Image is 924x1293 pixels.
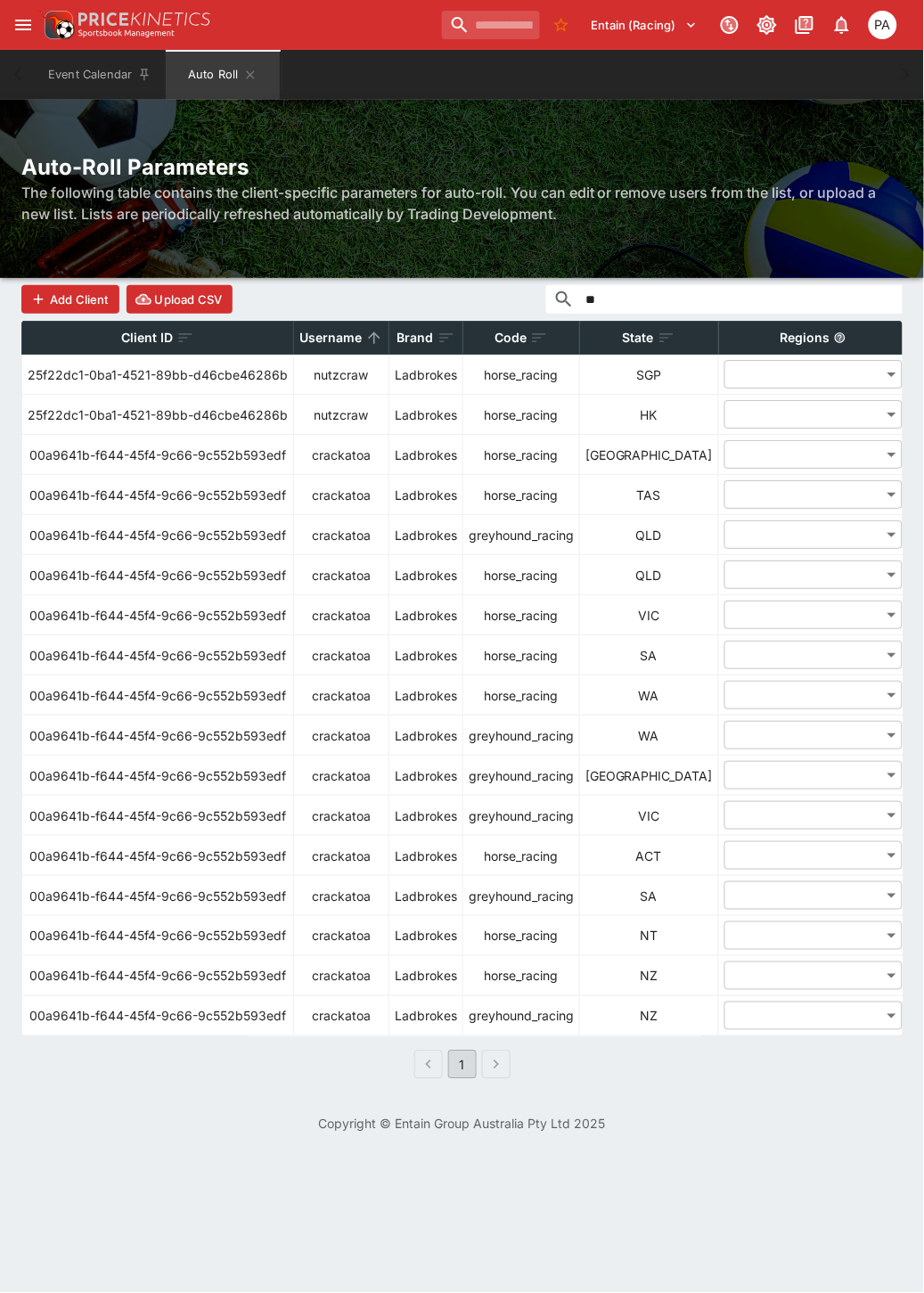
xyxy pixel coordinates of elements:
td: greyhound_racing [463,996,580,1036]
td: crackatoa [294,515,389,555]
img: PriceKinetics [78,12,210,26]
p: State [623,327,654,348]
td: horse_racing [463,956,580,996]
button: page 1 [448,1051,477,1079]
p: Brand [397,327,434,348]
button: Connected to PK [714,9,746,41]
td: 00a9641b-f644-45f4-9c66-9c552b593edf [22,796,294,836]
td: horse_racing [463,555,580,595]
td: Ladbrokes [389,675,463,716]
td: horse_racing [463,435,580,475]
td: 00a9641b-f644-45f4-9c66-9c552b593edf [22,475,294,515]
td: 00a9641b-f644-45f4-9c66-9c552b593edf [22,876,294,916]
td: crackatoa [294,716,389,756]
td: SGP [580,355,719,395]
td: nutzcraw [294,355,389,395]
td: horse_racing [463,395,580,435]
td: greyhound_racing [463,796,580,836]
td: 00a9641b-f644-45f4-9c66-9c552b593edf [22,756,294,796]
td: crackatoa [294,435,389,475]
td: WA [580,675,719,716]
td: Ladbrokes [389,395,463,435]
td: greyhound_racing [463,876,580,916]
h6: The following table contains the client-specific parameters for auto-roll. You can edit or remove... [21,182,903,225]
td: [GEOGRAPHIC_DATA] [580,756,719,796]
td: Ladbrokes [389,956,463,996]
td: horse_racing [463,916,580,956]
nav: pagination navigation [412,1051,513,1079]
td: 00a9641b-f644-45f4-9c66-9c552b593edf [22,435,294,475]
td: 00a9641b-f644-45f4-9c66-9c552b593edf [22,956,294,996]
p: Code [495,327,527,348]
td: crackatoa [294,836,389,876]
td: crackatoa [294,876,389,916]
td: SA [580,876,719,916]
td: 00a9641b-f644-45f4-9c66-9c552b593edf [22,555,294,595]
td: 25f22dc1-0ba1-4521-89bb-d46cbe46286b [22,395,294,435]
td: crackatoa [294,996,389,1036]
td: greyhound_racing [463,756,580,796]
td: NT [580,916,719,956]
td: crackatoa [294,595,389,635]
td: Ladbrokes [389,756,463,796]
td: Ladbrokes [389,716,463,756]
div: Peter Addley [869,11,897,39]
td: crackatoa [294,756,389,796]
td: Ladbrokes [389,876,463,916]
td: horse_racing [463,836,580,876]
button: Upload CSV [127,285,233,314]
img: Sportsbook Management [78,29,175,37]
button: Select Tenant [581,11,708,39]
button: Notifications [826,9,858,41]
td: 25f22dc1-0ba1-4521-89bb-d46cbe46286b [22,355,294,395]
td: VIC [580,796,719,836]
td: Ladbrokes [389,635,463,675]
td: crackatoa [294,675,389,716]
svg: Regions which the autoroll setting will apply to. More than one can be selected to apply to multi... [834,331,846,344]
td: Ladbrokes [389,836,463,876]
img: PriceKinetics Logo [39,7,75,43]
td: Ladbrokes [389,555,463,595]
td: NZ [580,956,719,996]
button: open drawer [7,9,39,41]
td: VIC [580,595,719,635]
td: WA [580,716,719,756]
button: Event Calendar [37,50,162,100]
td: Ladbrokes [389,355,463,395]
td: 00a9641b-f644-45f4-9c66-9c552b593edf [22,635,294,675]
input: search [442,11,540,39]
p: Client ID [121,327,173,348]
td: 00a9641b-f644-45f4-9c66-9c552b593edf [22,716,294,756]
td: Ladbrokes [389,515,463,555]
td: horse_racing [463,635,580,675]
td: TAS [580,475,719,515]
td: horse_racing [463,355,580,395]
td: 00a9641b-f644-45f4-9c66-9c552b593edf [22,515,294,555]
td: crackatoa [294,635,389,675]
td: Ladbrokes [389,796,463,836]
td: 00a9641b-f644-45f4-9c66-9c552b593edf [22,675,294,716]
td: crackatoa [294,796,389,836]
td: QLD [580,515,719,555]
td: Ladbrokes [389,595,463,635]
td: horse_racing [463,675,580,716]
td: horse_racing [463,595,580,635]
td: 00a9641b-f644-45f4-9c66-9c552b593edf [22,996,294,1036]
td: SA [580,635,719,675]
td: ACT [580,836,719,876]
td: crackatoa [294,916,389,956]
button: No Bookmarks [547,11,576,39]
td: Ladbrokes [389,435,463,475]
td: 00a9641b-f644-45f4-9c66-9c552b593edf [22,595,294,635]
td: Ladbrokes [389,916,463,956]
button: Toggle light/dark mode [751,9,783,41]
td: HK [580,395,719,435]
td: [GEOGRAPHIC_DATA] [580,435,719,475]
button: Auto Roll [166,50,280,100]
p: Username [299,327,362,348]
button: Add Client [21,285,119,314]
h2: Auto-Roll Parameters [21,153,903,181]
td: 00a9641b-f644-45f4-9c66-9c552b593edf [22,836,294,876]
td: Ladbrokes [389,996,463,1036]
td: crackatoa [294,555,389,595]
